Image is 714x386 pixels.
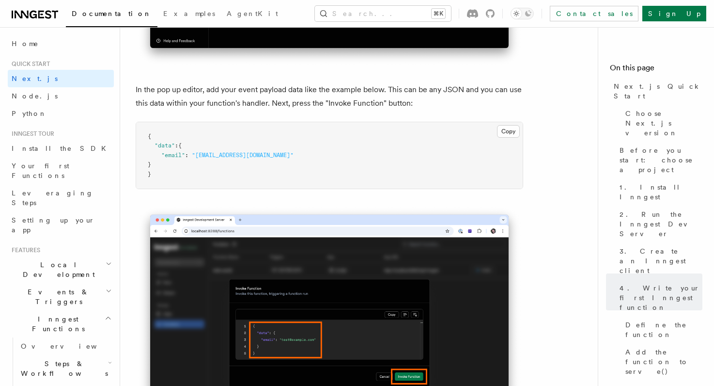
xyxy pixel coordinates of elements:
[8,256,114,283] button: Local Development
[621,105,702,142] a: Choose Next.js version
[12,110,47,117] span: Python
[550,6,638,21] a: Contact sales
[12,216,95,234] span: Setting up your app
[620,182,702,202] span: 1. Install Inngest
[616,242,702,279] a: 3. Create an Inngest client
[185,152,188,159] span: :
[621,316,702,343] a: Define the function
[175,142,178,149] span: :
[72,10,152,17] span: Documentation
[21,342,121,350] span: Overview
[157,3,221,26] a: Examples
[625,320,702,339] span: Define the function
[616,206,702,242] a: 2. Run the Inngest Dev Server
[620,209,702,239] span: 2. Run the Inngest Dev Server
[8,314,105,334] span: Inngest Functions
[616,178,702,206] a: 1. Install Inngest
[8,283,114,310] button: Events & Triggers
[432,9,445,18] kbd: ⌘K
[8,70,114,87] a: Next.js
[315,6,451,21] button: Search...⌘K
[17,338,114,355] a: Overview
[497,125,520,138] button: Copy
[12,189,93,207] span: Leveraging Steps
[12,75,58,82] span: Next.js
[163,10,215,17] span: Examples
[8,60,50,68] span: Quick start
[625,347,702,376] span: Add the function to serve()
[620,145,702,175] span: Before you start: choose a project
[511,8,534,19] button: Toggle dark mode
[8,184,114,211] a: Leveraging Steps
[8,157,114,184] a: Your first Functions
[17,355,114,382] button: Steps & Workflows
[8,310,114,338] button: Inngest Functions
[155,142,175,149] span: "data"
[614,81,702,101] span: Next.js Quick Start
[8,260,106,279] span: Local Development
[12,162,69,179] span: Your first Functions
[616,279,702,316] a: 4. Write your first Inngest function
[8,130,54,138] span: Inngest tour
[12,92,58,100] span: Node.js
[8,287,106,306] span: Events & Triggers
[227,10,278,17] span: AgentKit
[148,133,151,140] span: {
[610,62,702,78] h4: On this page
[620,246,702,275] span: 3. Create an Inngest client
[8,105,114,122] a: Python
[8,211,114,239] a: Setting up your app
[616,142,702,178] a: Before you start: choose a project
[17,359,108,378] span: Steps & Workflows
[161,152,185,159] span: "email"
[148,161,151,168] span: }
[620,283,702,312] span: 4. Write your first Inngest function
[8,246,40,254] span: Features
[8,140,114,157] a: Install the SDK
[621,343,702,380] a: Add the function to serve()
[136,83,523,110] p: In the pop up editor, add your event payload data like the example below. This can be any JSON an...
[178,142,182,149] span: {
[221,3,284,26] a: AgentKit
[148,171,151,177] span: }
[625,109,702,138] span: Choose Next.js version
[642,6,706,21] a: Sign Up
[8,35,114,52] a: Home
[610,78,702,105] a: Next.js Quick Start
[192,152,294,159] span: "[EMAIL_ADDRESS][DOMAIN_NAME]"
[66,3,157,27] a: Documentation
[12,39,39,48] span: Home
[12,145,112,152] span: Install the SDK
[8,87,114,105] a: Node.js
